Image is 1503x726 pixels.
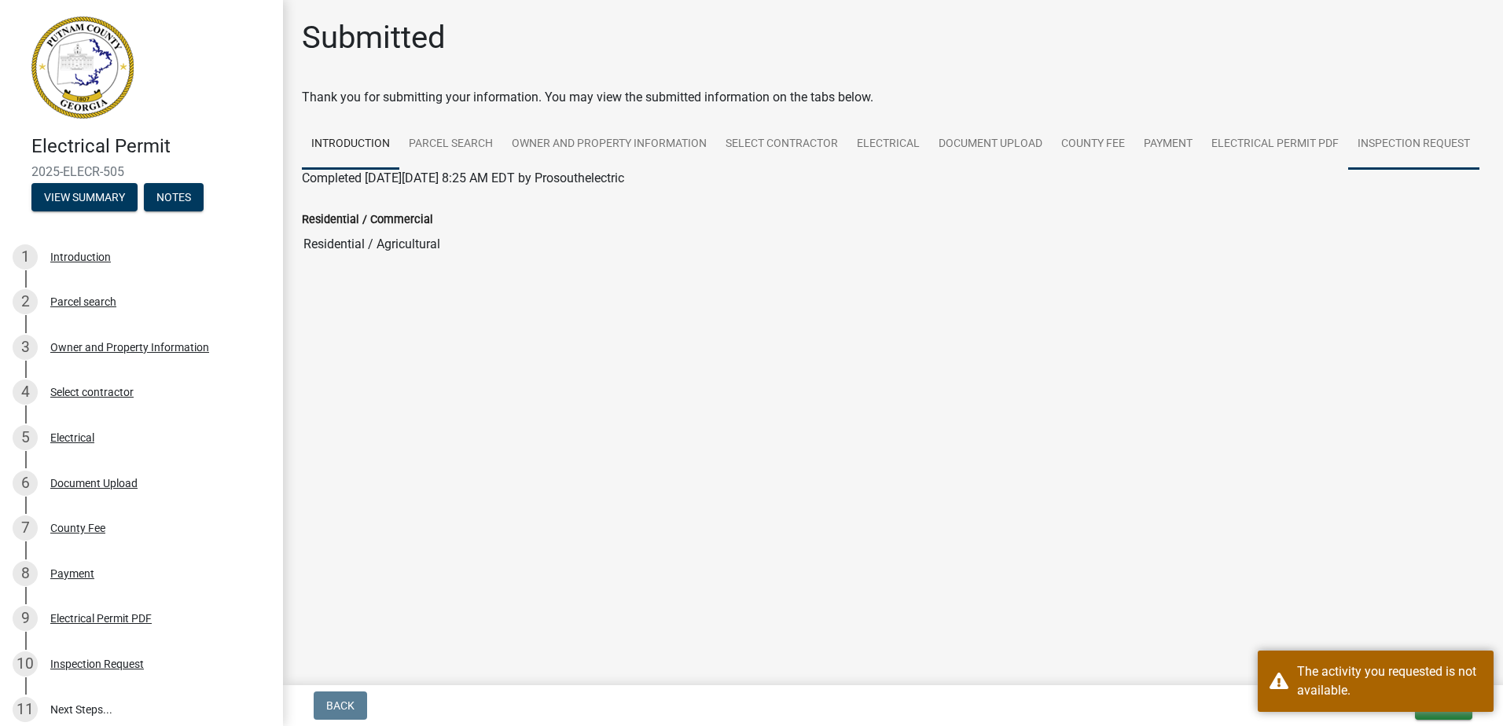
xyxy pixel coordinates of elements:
[302,170,624,185] span: Completed [DATE][DATE] 8:25 AM EDT by Prosouthelectric
[144,192,204,204] wm-modal-confirm: Notes
[50,568,94,579] div: Payment
[326,699,355,712] span: Back
[144,183,204,211] button: Notes
[13,606,38,631] div: 9
[50,251,111,262] div: Introduction
[1348,119,1479,170] a: Inspection Request
[1202,119,1348,170] a: Electrical Permit PDF
[314,691,367,720] button: Back
[31,16,134,119] img: Putnam County, Georgia
[13,425,38,450] div: 5
[50,387,134,398] div: Select contractor
[1297,662,1482,700] div: The activity you requested is not available.
[31,183,138,211] button: View Summary
[31,164,252,179] span: 2025-ELECR-505
[50,613,152,624] div: Electrical Permit PDF
[399,119,502,170] a: Parcel search
[13,289,38,314] div: 2
[13,471,38,496] div: 6
[502,119,716,170] a: Owner and Property Information
[31,192,138,204] wm-modal-confirm: Summary
[50,478,138,489] div: Document Upload
[50,342,209,353] div: Owner and Property Information
[302,19,446,57] h1: Submitted
[50,522,105,533] div: County Fee
[50,296,116,307] div: Parcel search
[1052,119,1134,170] a: County Fee
[31,135,270,158] h4: Electrical Permit
[13,515,38,541] div: 7
[847,119,929,170] a: Electrical
[1134,119,1202,170] a: Payment
[50,432,94,443] div: Electrical
[13,244,38,269] div: 1
[13,651,38,676] div: 10
[302,214,433,225] label: Residential / Commercial
[13,697,38,722] div: 11
[13,379,38,405] div: 4
[13,335,38,360] div: 3
[302,119,399,170] a: Introduction
[929,119,1052,170] a: Document Upload
[302,88,1484,107] div: Thank you for submitting your information. You may view the submitted information on the tabs below.
[13,561,38,586] div: 8
[50,658,144,669] div: Inspection Request
[716,119,847,170] a: Select contractor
